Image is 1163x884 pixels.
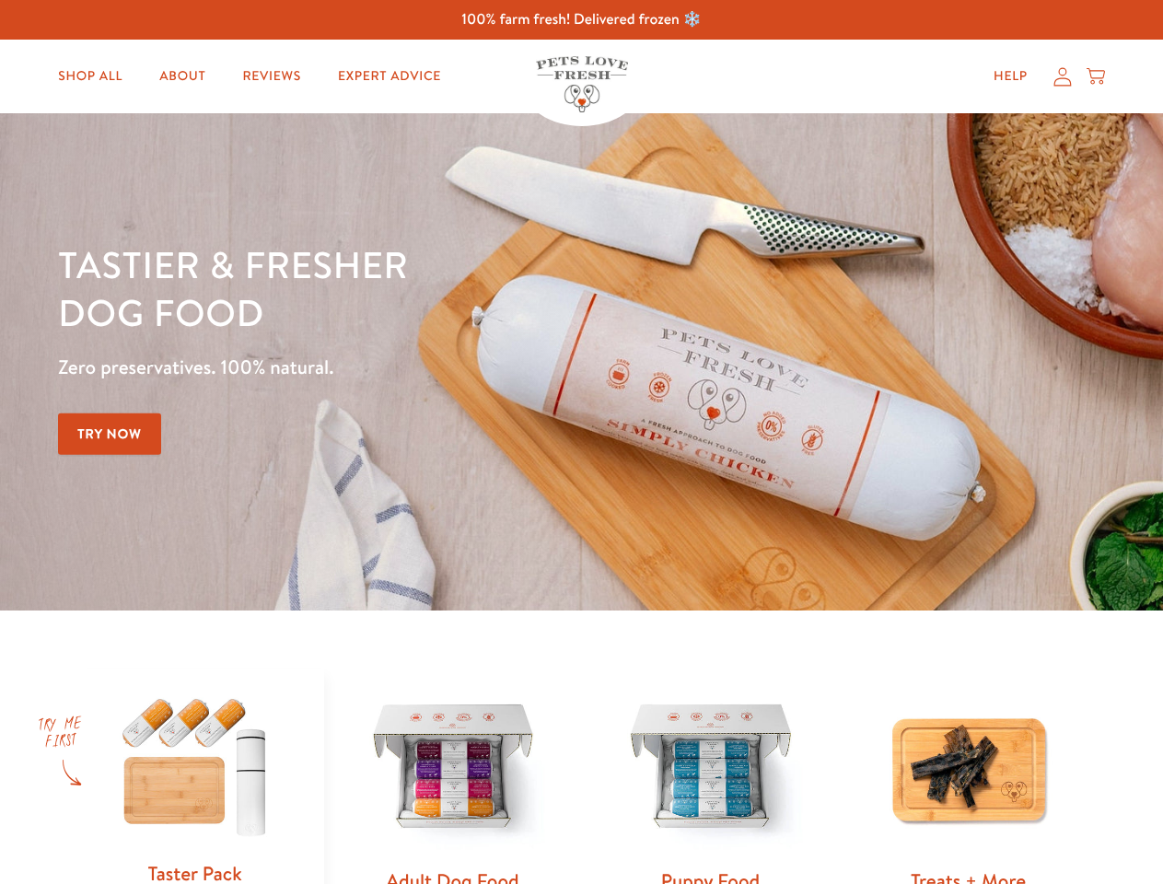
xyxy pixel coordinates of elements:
a: About [145,58,220,95]
h1: Tastier & fresher dog food [58,240,756,336]
p: Zero preservatives. 100% natural. [58,351,756,384]
a: Expert Advice [323,58,456,95]
a: Reviews [227,58,315,95]
a: Try Now [58,413,161,455]
img: Pets Love Fresh [536,56,628,112]
a: Help [979,58,1042,95]
a: Shop All [43,58,137,95]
